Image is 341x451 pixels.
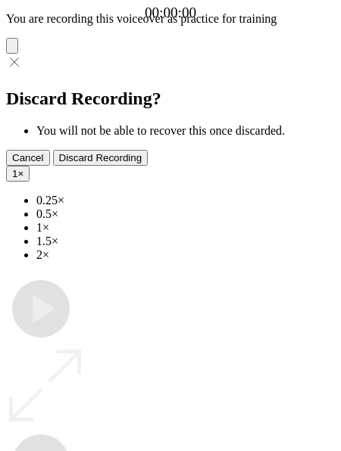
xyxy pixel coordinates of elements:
button: 1× [6,166,30,182]
button: Cancel [6,150,50,166]
li: 0.5× [36,207,335,221]
li: 2× [36,248,335,262]
li: 1× [36,221,335,235]
button: Discard Recording [53,150,149,166]
p: You are recording this voiceover as practice for training [6,12,335,26]
span: 1 [12,168,17,179]
h2: Discard Recording? [6,89,335,109]
li: You will not be able to recover this once discarded. [36,124,335,138]
a: 00:00:00 [145,5,196,21]
li: 0.25× [36,194,335,207]
li: 1.5× [36,235,335,248]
